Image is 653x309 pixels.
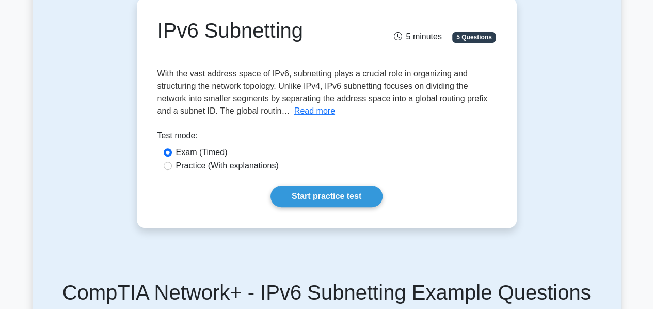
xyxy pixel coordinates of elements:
[157,130,496,146] div: Test mode:
[452,32,496,42] span: 5 Questions
[176,146,228,159] label: Exam (Timed)
[157,18,379,43] h1: IPv6 Subnetting
[270,186,383,207] a: Start practice test
[393,32,441,41] span: 5 minutes
[294,105,335,117] button: Read more
[157,69,487,115] span: With the vast address space of IPv6, subnetting plays a crucial role in organizing and structurin...
[45,280,609,305] h5: CompTIA Network+ - IPv6 Subnetting Example Questions
[176,160,279,172] label: Practice (With explanations)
